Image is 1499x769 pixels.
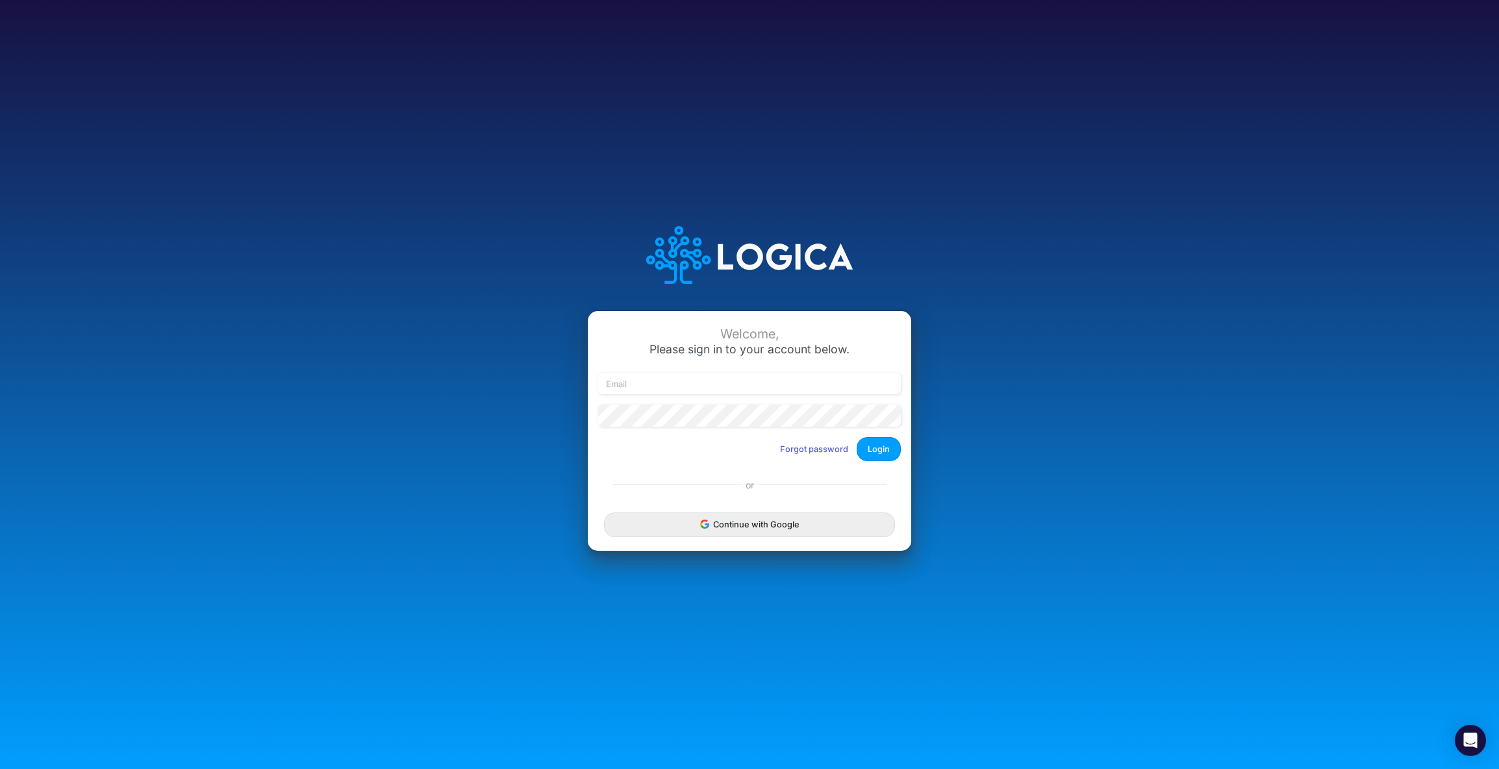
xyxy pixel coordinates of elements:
button: Continue with Google [604,512,895,536]
div: Open Intercom Messenger [1455,725,1486,756]
button: Forgot password [772,438,857,460]
div: Welcome, [598,327,901,342]
span: Please sign in to your account below. [649,342,850,356]
input: Email [598,373,901,395]
button: Login [857,437,901,461]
